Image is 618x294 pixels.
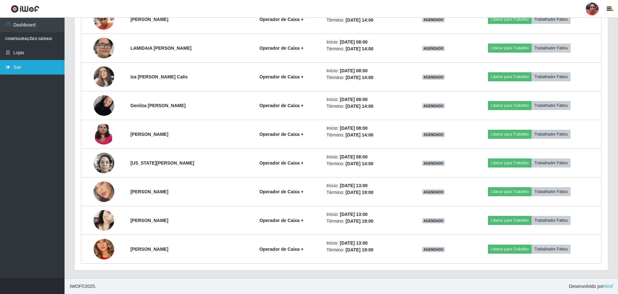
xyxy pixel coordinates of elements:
[259,17,304,22] strong: Operador de Caixa +
[130,46,191,51] strong: LAMIDAIA [PERSON_NAME]
[346,247,373,252] time: [DATE] 19:00
[532,158,571,167] button: Trabalhador Faltou
[94,111,114,157] img: 1740101299384.jpeg
[340,154,368,159] time: [DATE] 08:00
[422,218,445,223] span: AGENDADO
[259,46,304,51] strong: Operador de Caixa +
[488,158,532,167] button: Liberar para Trabalho
[94,63,114,90] img: 1754675382047.jpeg
[327,125,406,132] li: Início:
[94,227,114,272] img: 1748920057634.jpeg
[488,101,532,110] button: Liberar para Trabalho
[422,189,445,195] span: AGENDADO
[532,15,571,24] button: Trabalhador Faltou
[327,218,406,225] li: Término:
[70,283,96,290] span: © 2025 .
[422,103,445,108] span: AGENDADO
[488,44,532,53] button: Liberar para Trabalho
[327,154,406,160] li: Início:
[532,44,571,53] button: Trabalhador Faltou
[327,46,406,52] li: Término:
[346,190,373,195] time: [DATE] 19:00
[327,74,406,81] li: Término:
[259,189,304,194] strong: Operador de Caixa +
[422,132,445,137] span: AGENDADO
[422,75,445,80] span: AGENDADO
[94,149,114,177] img: 1754259184125.jpeg
[327,182,406,189] li: Início:
[532,130,571,139] button: Trabalhador Faltou
[327,240,406,247] li: Início:
[130,74,187,79] strong: Iza [PERSON_NAME] Calis
[346,104,373,109] time: [DATE] 14:00
[422,17,445,22] span: AGENDADO
[94,5,114,33] img: 1703261513670.jpeg
[11,5,39,13] img: CoreUI Logo
[327,67,406,74] li: Início:
[259,218,304,223] strong: Operador de Caixa +
[340,240,368,246] time: [DATE] 13:00
[340,39,368,45] time: [DATE] 08:00
[70,284,82,289] span: IWOF
[94,173,114,210] img: 1725123414689.jpeg
[327,17,406,24] li: Término:
[327,96,406,103] li: Início:
[340,97,368,102] time: [DATE] 08:00
[346,161,373,166] time: [DATE] 14:00
[346,132,373,137] time: [DATE] 14:00
[340,126,368,131] time: [DATE] 08:00
[259,247,304,252] strong: Operador de Caixa +
[327,160,406,167] li: Término:
[422,247,445,252] span: AGENDADO
[327,132,406,138] li: Término:
[327,39,406,46] li: Início:
[532,245,571,254] button: Trabalhador Faltou
[488,216,532,225] button: Liberar para Trabalho
[346,17,373,23] time: [DATE] 14:00
[259,74,304,79] strong: Operador de Caixa +
[532,187,571,196] button: Trabalhador Faltou
[422,46,445,51] span: AGENDADO
[422,161,445,166] span: AGENDADO
[488,130,532,139] button: Liberar para Trabalho
[532,216,571,225] button: Trabalhador Faltou
[340,212,368,217] time: [DATE] 13:00
[604,284,613,289] a: iWof
[94,35,114,61] img: 1756231010966.jpeg
[346,75,373,80] time: [DATE] 14:00
[488,187,532,196] button: Liberar para Trabalho
[340,183,368,188] time: [DATE] 13:00
[259,160,304,166] strong: Operador de Caixa +
[130,160,194,166] strong: [US_STATE][PERSON_NAME]
[130,132,168,137] strong: [PERSON_NAME]
[327,247,406,253] li: Término:
[532,101,571,110] button: Trabalhador Faltou
[346,46,373,51] time: [DATE] 14:00
[532,72,571,81] button: Trabalhador Faltou
[327,211,406,218] li: Início:
[130,247,168,252] strong: [PERSON_NAME]
[488,15,532,24] button: Liberar para Trabalho
[130,189,168,194] strong: [PERSON_NAME]
[130,103,186,108] strong: Genilza [PERSON_NAME]
[130,218,168,223] strong: [PERSON_NAME]
[488,245,532,254] button: Liberar para Trabalho
[259,103,304,108] strong: Operador de Caixa +
[340,68,368,73] time: [DATE] 08:00
[94,92,114,119] img: 1755980716482.jpeg
[569,283,613,290] span: Desenvolvido por
[327,103,406,110] li: Término:
[94,198,114,243] img: 1735568187482.jpeg
[259,132,304,137] strong: Operador de Caixa +
[346,218,373,224] time: [DATE] 19:00
[327,189,406,196] li: Término:
[130,17,168,22] strong: [PERSON_NAME]
[488,72,532,81] button: Liberar para Trabalho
